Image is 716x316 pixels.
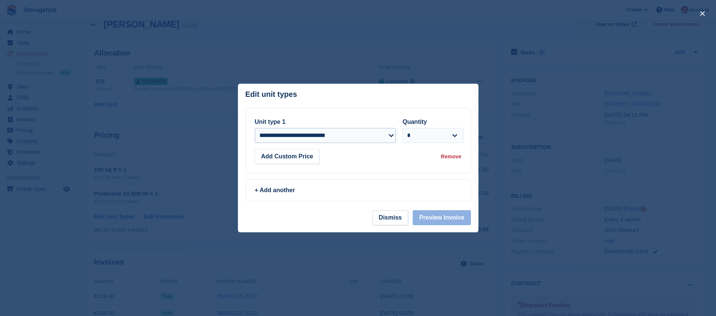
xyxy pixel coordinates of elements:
p: Edit unit types [245,90,297,99]
button: Preview Invoice [413,210,471,225]
div: Remove [441,153,461,161]
button: Dismiss [372,210,408,225]
a: + Add another [245,179,471,201]
button: close [696,8,708,20]
label: Quantity [403,119,427,125]
div: + Add another [255,186,462,195]
label: Unit type 1 [255,119,286,125]
button: Add Custom Price [255,149,320,164]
